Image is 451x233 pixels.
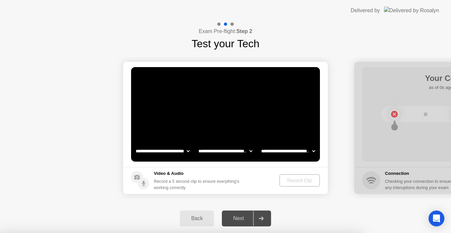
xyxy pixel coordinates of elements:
select: Available cameras [134,144,191,158]
div: Record a 5 second clip to ensure everything’s working correctly [154,178,242,191]
h4: Exam Pre-flight: [199,27,252,35]
h1: Test your Tech [191,36,260,52]
img: Delivered by Rosalyn [384,7,439,14]
div: Delivered by [351,7,380,15]
div: Open Intercom Messenger [429,211,444,226]
div: Record Clip [282,178,317,183]
div: . . . [247,74,255,82]
select: Available speakers [197,144,254,158]
div: ! [242,74,250,82]
h5: Video & Audio [154,170,242,177]
div: Back [182,215,212,221]
b: Step 2 [236,28,252,34]
select: Available microphones [260,144,316,158]
div: Next [224,215,253,221]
